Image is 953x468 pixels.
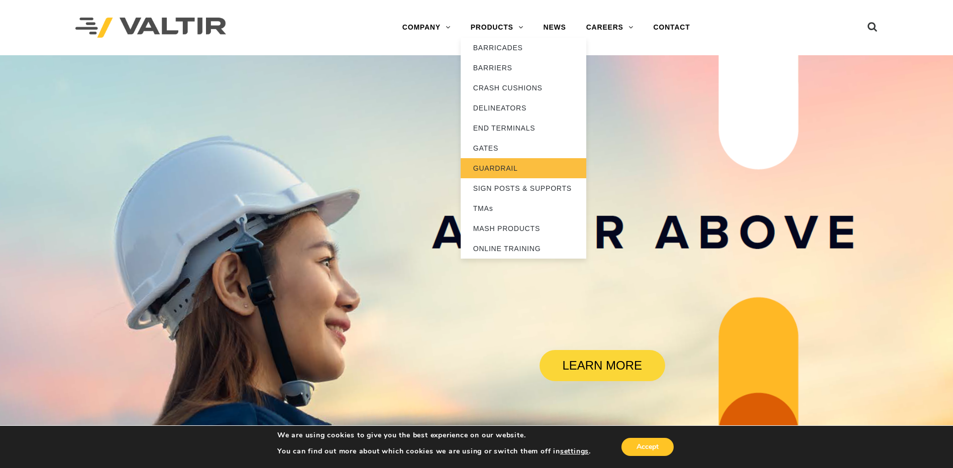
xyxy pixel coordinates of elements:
[461,239,586,259] a: ONLINE TRAINING
[461,58,586,78] a: BARRIERS
[461,158,586,178] a: GUARDRAIL
[461,78,586,98] a: CRASH CUSHIONS
[461,138,586,158] a: GATES
[461,218,586,239] a: MASH PRODUCTS
[621,438,674,456] button: Accept
[560,447,589,456] button: settings
[461,198,586,218] a: TMAs
[534,18,576,38] a: NEWS
[461,18,534,38] a: PRODUCTS
[540,350,665,381] a: LEARN MORE
[644,18,700,38] a: CONTACT
[461,98,586,118] a: DELINEATORS
[75,18,226,38] img: Valtir
[576,18,644,38] a: CAREERS
[461,118,586,138] a: END TERMINALS
[461,38,586,58] a: BARRICADES
[461,178,586,198] a: SIGN POSTS & SUPPORTS
[277,447,591,456] p: You can find out more about which cookies we are using or switch them off in .
[277,431,591,440] p: We are using cookies to give you the best experience on our website.
[392,18,461,38] a: COMPANY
